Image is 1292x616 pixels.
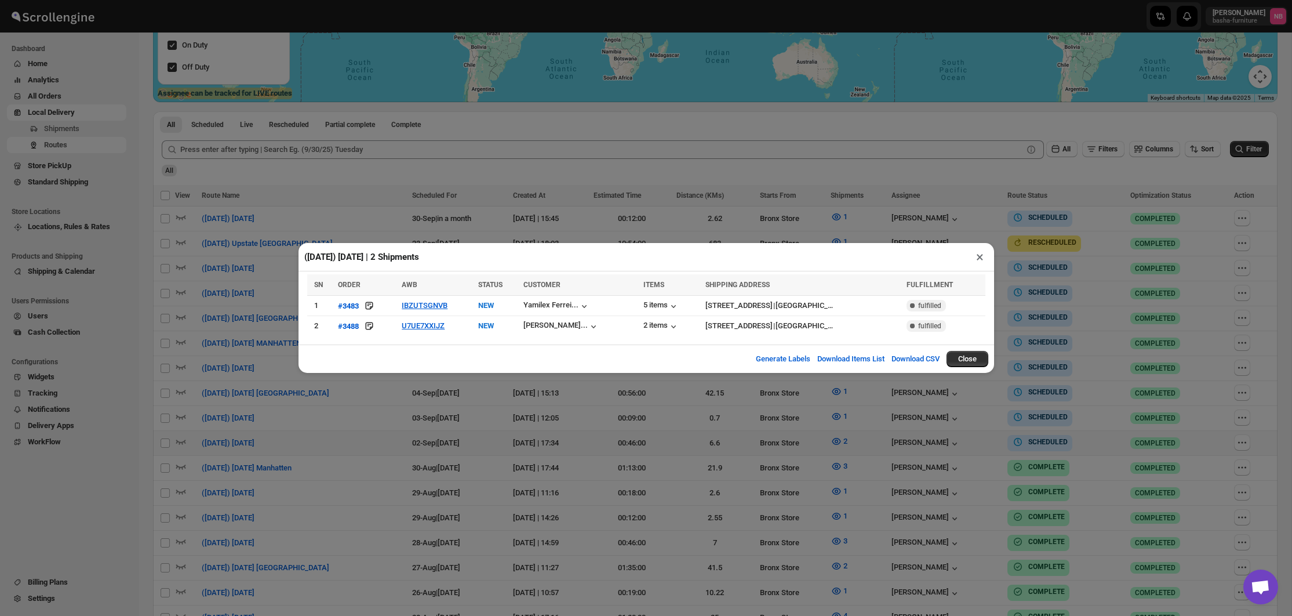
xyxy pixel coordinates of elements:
[307,316,335,336] td: 2
[478,281,503,289] span: STATUS
[705,281,770,289] span: SHIPPING ADDRESS
[810,347,891,371] button: Download Items List
[947,351,988,367] button: Close
[523,300,578,309] div: Yamilex Ferrei...
[749,347,817,371] button: Generate Labels
[523,281,561,289] span: CUSTOMER
[918,301,941,310] span: fulfilled
[523,321,599,332] button: [PERSON_NAME]...
[776,320,837,332] div: [GEOGRAPHIC_DATA]
[971,249,988,265] button: ×
[338,300,359,311] button: #3483
[643,300,679,312] button: 5 items
[643,281,664,289] span: ITEMS
[643,321,679,332] button: 2 items
[705,320,773,332] div: [STREET_ADDRESS]
[705,300,899,311] div: |
[338,320,359,332] button: #3488
[885,347,947,371] button: Download CSV
[1243,570,1278,604] a: Open chat
[304,251,419,263] h2: ([DATE]) [DATE] | 2 Shipments
[478,321,494,330] span: NEW
[338,281,361,289] span: ORDER
[402,301,447,310] button: IBZUTSGNVB
[523,321,588,329] div: [PERSON_NAME]...
[338,322,359,331] div: #3488
[402,281,417,289] span: AWB
[314,281,323,289] span: SN
[402,321,445,330] button: U7UE7XXIJZ
[338,302,359,310] div: #3483
[307,296,335,316] td: 1
[705,320,899,332] div: |
[478,301,494,310] span: NEW
[907,281,953,289] span: FULFILLMENT
[705,300,773,311] div: [STREET_ADDRESS]
[523,300,590,312] button: Yamilex Ferrei...
[776,300,837,311] div: [GEOGRAPHIC_DATA]
[918,321,941,331] span: fulfilled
